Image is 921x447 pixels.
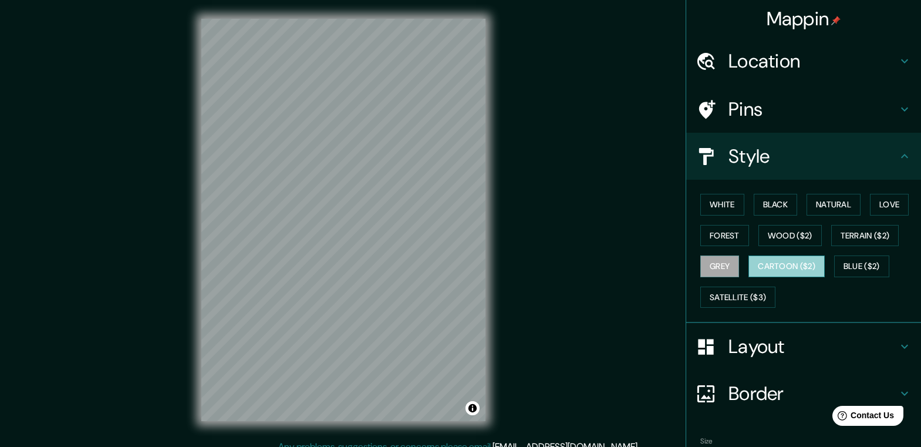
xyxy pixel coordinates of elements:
h4: Mappin [767,7,841,31]
div: Style [686,133,921,180]
button: Blue ($2) [834,256,889,277]
h4: Pins [728,98,898,121]
h4: Location [728,49,898,73]
button: Satellite ($3) [700,287,775,308]
h4: Style [728,144,898,168]
iframe: Help widget launcher [817,401,908,434]
button: Natural [807,194,861,216]
div: Layout [686,323,921,370]
button: Terrain ($2) [831,225,899,247]
button: White [700,194,744,216]
button: Forest [700,225,749,247]
button: Wood ($2) [758,225,822,247]
h4: Border [728,382,898,405]
label: Size [700,436,713,446]
button: Grey [700,256,739,277]
button: Toggle attribution [465,401,480,415]
h4: Layout [728,335,898,358]
button: Love [870,194,909,216]
button: Cartoon ($2) [748,256,825,277]
button: Black [754,194,798,216]
canvas: Map [201,19,485,421]
div: Pins [686,86,921,133]
div: Border [686,370,921,417]
img: pin-icon.png [831,16,841,25]
div: Location [686,38,921,85]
